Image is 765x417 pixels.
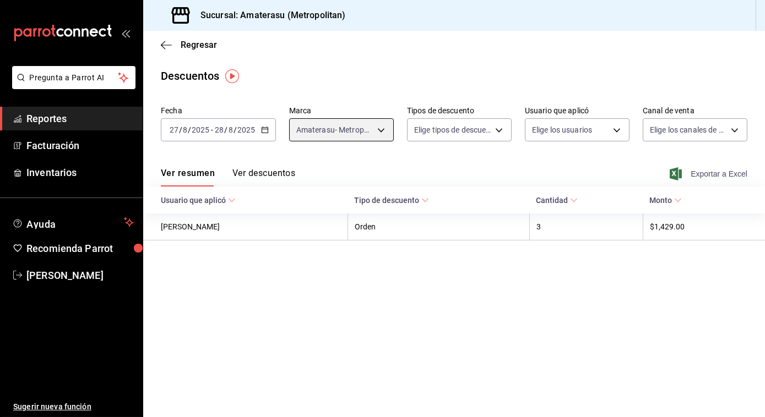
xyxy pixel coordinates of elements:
[8,80,135,91] a: Pregunta a Parrot AI
[529,213,643,240] th: 3
[228,125,234,134] input: --
[12,66,135,89] button: Pregunta a Parrot AI
[143,213,348,240] th: [PERSON_NAME]
[211,125,213,134] span: -
[161,168,215,186] button: Ver resumen
[672,167,747,180] button: Exportar a Excel
[414,124,491,135] span: Elige tipos de descuento
[649,196,682,205] span: Monto
[161,68,219,84] div: Descuentos
[188,125,191,134] span: /
[237,125,256,134] input: ----
[26,111,134,126] span: Reportes
[121,29,130,37] button: open_drawer_menu
[169,125,179,134] input: --
[161,40,217,50] button: Regresar
[191,125,210,134] input: ----
[536,196,578,205] span: Cantidad
[525,107,630,115] label: Usuario que aplicó
[214,125,224,134] input: --
[225,69,239,83] img: Tooltip marker
[348,213,529,240] th: Orden
[26,241,134,256] span: Recomienda Parrot
[354,196,429,205] span: Tipo de descuento
[234,125,237,134] span: /
[182,125,188,134] input: --
[26,268,134,283] span: [PERSON_NAME]
[232,168,295,186] button: Ver descuentos
[296,124,373,135] span: Amaterasu- Metropolitan
[650,124,727,135] span: Elige los canales de venta
[532,124,592,135] span: Elige los usuarios
[26,165,134,180] span: Inventarios
[30,72,118,84] span: Pregunta a Parrot AI
[26,216,120,229] span: Ayuda
[643,213,765,240] th: $1,429.00
[161,107,276,115] label: Fecha
[289,107,394,115] label: Marca
[161,196,236,205] span: Usuario que aplicó
[161,168,295,186] div: navigation tabs
[407,107,512,115] label: Tipos de descuento
[179,125,182,134] span: /
[192,9,345,22] h3: Sucursal: Amaterasu (Metropolitan)
[26,138,134,153] span: Facturación
[13,401,134,413] span: Sugerir nueva función
[224,125,227,134] span: /
[643,107,747,115] label: Canal de venta
[181,40,217,50] span: Regresar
